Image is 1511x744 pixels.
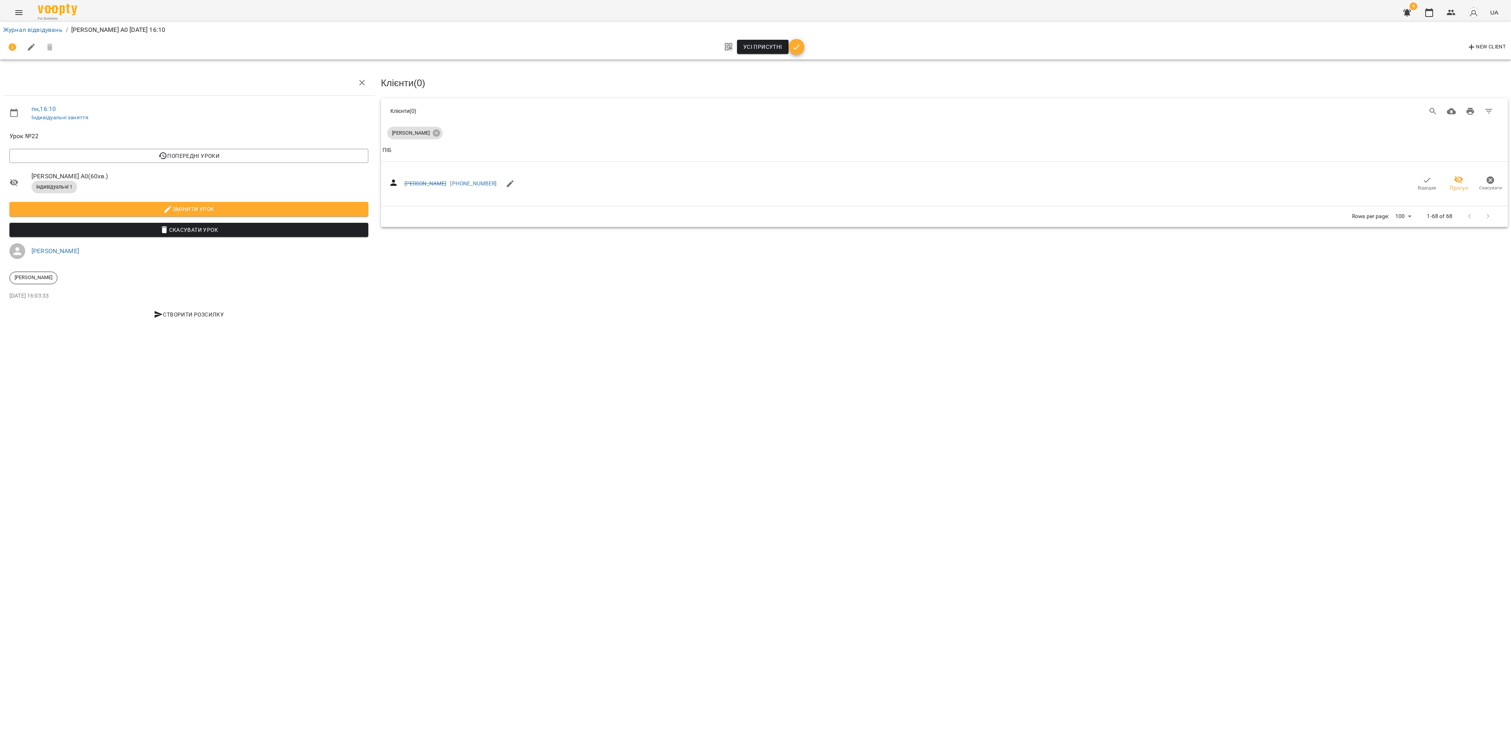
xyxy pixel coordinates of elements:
button: Прогул [1443,173,1475,195]
a: [PERSON_NAME] [405,180,447,187]
button: Фільтр [1480,102,1498,121]
span: Змінити урок [16,204,362,214]
span: [PERSON_NAME] А0 ( 60 хв. ) [31,172,368,181]
button: Створити розсилку [9,307,368,322]
a: пн , 16:10 [31,105,56,113]
span: Відвідав [1418,185,1436,191]
a: Журнал відвідувань [3,26,63,33]
span: Прогул [1450,184,1468,192]
div: Table Toolbar [381,98,1508,124]
span: Створити розсилку [13,310,365,319]
img: avatar_s.png [1468,7,1479,18]
button: Змінити урок [9,202,368,216]
button: Search [1424,102,1443,121]
span: For Business [38,16,77,21]
span: Усі присутні [743,42,782,52]
span: [PERSON_NAME] [10,274,57,281]
button: Menu [9,3,28,22]
a: [PERSON_NAME] [31,247,79,255]
button: Скасувати [1474,173,1506,195]
button: Усі присутні [737,40,789,54]
p: Rows per page: [1352,213,1389,220]
span: Індивідуальні 1 [31,183,77,191]
div: Sort [382,146,392,155]
span: Попередні уроки [16,151,362,161]
a: [PHONE_NUMBER] [450,180,497,187]
li: / [66,25,68,35]
span: UA [1490,8,1498,17]
span: Скасувати Урок [16,225,362,235]
p: [PERSON_NAME] А0 [DATE] 16:10 [71,25,165,35]
button: New Client [1465,41,1508,54]
a: Індивідуальні заняття [31,114,89,120]
button: Відвідав [1411,173,1443,195]
div: [PERSON_NAME] [9,272,57,284]
button: Скасувати Урок [9,223,368,237]
button: Завантажити CSV [1442,102,1461,121]
span: New Client [1467,43,1506,52]
span: ПІБ [382,146,1506,155]
span: Урок №22 [9,131,368,141]
div: ПІБ [382,146,392,155]
p: 1-68 of 68 [1427,213,1452,220]
p: [DATE] 16:03:33 [9,292,368,300]
span: 4 [1409,2,1417,10]
div: 100 [1392,211,1414,222]
h3: Клієнти ( 0 ) [381,78,1508,88]
span: [PERSON_NAME] [387,130,434,137]
div: [PERSON_NAME] [387,127,443,139]
nav: breadcrumb [3,25,1508,35]
button: Попередні уроки [9,149,368,163]
span: Скасувати [1479,185,1502,191]
img: Voopty Logo [38,4,77,15]
button: UA [1487,5,1502,20]
div: Клієнти ( 0 ) [390,107,920,115]
button: Друк [1461,102,1480,121]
